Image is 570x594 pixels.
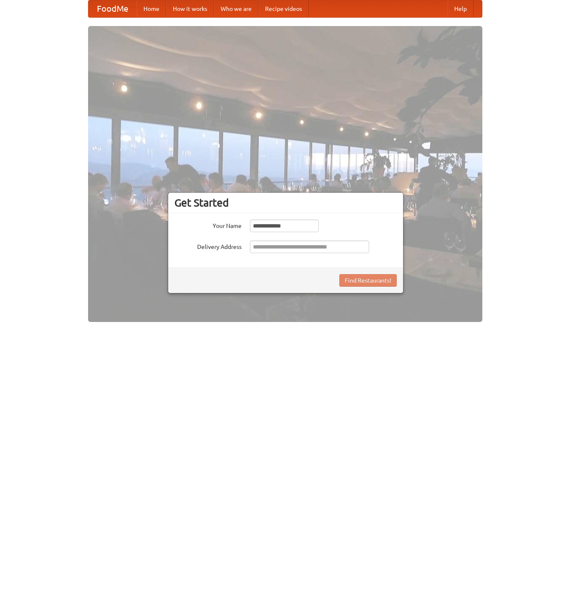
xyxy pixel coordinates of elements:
[174,241,242,251] label: Delivery Address
[174,220,242,230] label: Your Name
[166,0,214,17] a: How it works
[339,274,397,287] button: Find Restaurants!
[448,0,474,17] a: Help
[174,196,397,209] h3: Get Started
[214,0,258,17] a: Who we are
[137,0,166,17] a: Home
[88,0,137,17] a: FoodMe
[258,0,309,17] a: Recipe videos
